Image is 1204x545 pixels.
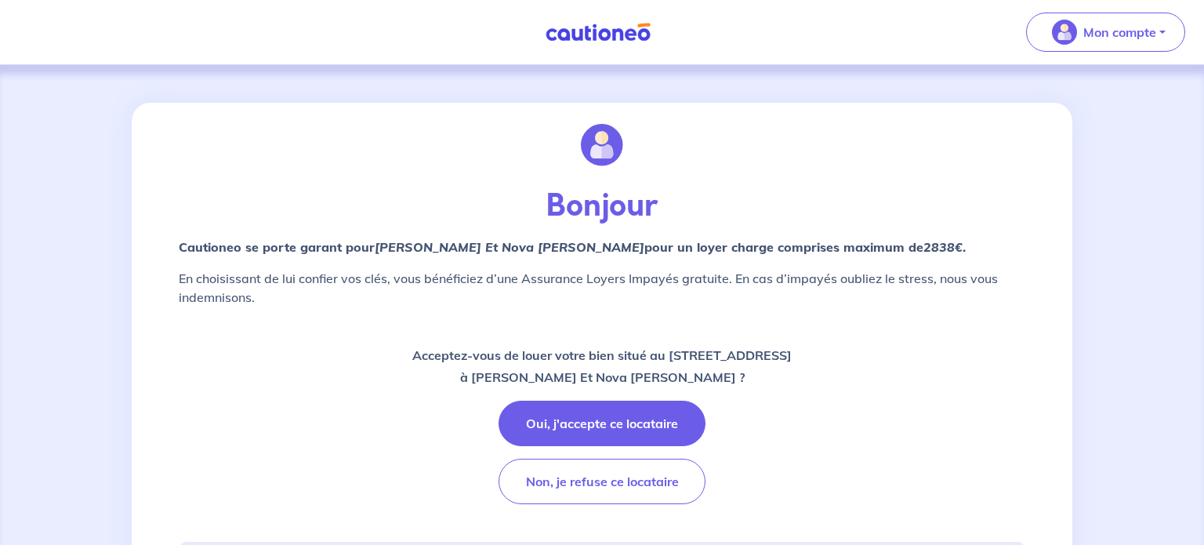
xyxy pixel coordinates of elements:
[179,239,966,255] strong: Cautioneo se porte garant pour pour un loyer charge comprises maximum de .
[499,401,705,446] button: Oui, j'accepte ce locataire
[923,239,963,255] em: 2838€
[499,459,705,504] button: Non, je refuse ce locataire
[1026,13,1185,52] button: illu_account_valid_menu.svgMon compte
[581,124,623,166] img: illu_account.svg
[539,23,657,42] img: Cautioneo
[1083,23,1156,42] p: Mon compte
[412,344,792,388] p: Acceptez-vous de louer votre bien situé au [STREET_ADDRESS] à [PERSON_NAME] Et Nova [PERSON_NAME] ?
[1052,20,1077,45] img: illu_account_valid_menu.svg
[375,239,644,255] em: [PERSON_NAME] Et Nova [PERSON_NAME]
[179,269,1025,307] p: En choisissant de lui confier vos clés, vous bénéficiez d’une Assurance Loyers Impayés gratuite. ...
[179,187,1025,225] p: Bonjour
